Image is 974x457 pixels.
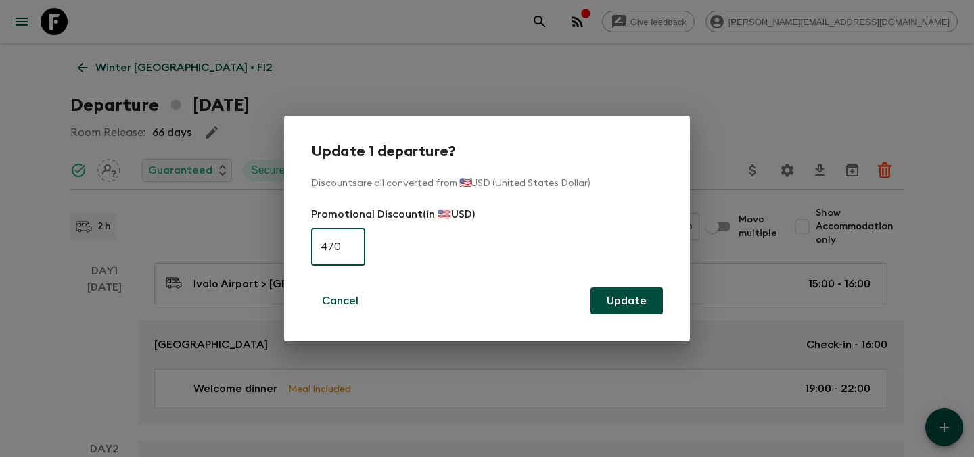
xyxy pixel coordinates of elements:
[311,206,663,222] p: Promotional Discount (in 🇺🇸USD)
[311,143,663,160] h2: Update 1 departure?
[311,176,663,190] p: Discounts are all converted from 🇺🇸USD (United States Dollar)
[311,287,369,314] button: Cancel
[322,293,358,309] p: Cancel
[590,287,663,314] button: Update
